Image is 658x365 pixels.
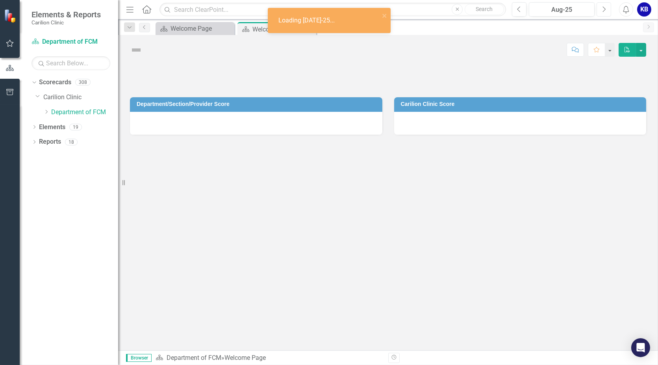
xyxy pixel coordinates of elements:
[130,44,143,56] img: Not Defined
[159,3,506,17] input: Search ClearPoint...
[224,354,266,361] div: Welcome Page
[39,78,71,87] a: Scorecards
[252,24,314,34] div: Welcome Page
[32,10,101,19] span: Elements & Reports
[167,354,221,361] a: Department of FCM
[156,354,382,363] div: »
[43,93,118,102] a: Carilion Clinic
[382,11,387,20] button: close
[75,79,91,86] div: 308
[39,123,65,132] a: Elements
[631,338,650,357] div: Open Intercom Messenger
[476,6,493,12] span: Search
[401,101,643,107] h3: Carilion Clinic Score
[278,16,337,25] div: Loading [DATE]-25...
[158,24,232,33] a: Welcome Page
[69,124,82,130] div: 19
[171,24,232,33] div: Welcome Page
[65,139,78,145] div: 18
[32,19,101,26] small: Carilion Clinic
[4,9,18,23] img: ClearPoint Strategy
[465,4,504,15] button: Search
[32,37,110,46] a: Department of FCM
[532,5,592,15] div: Aug-25
[51,108,118,117] a: Department of FCM
[637,2,651,17] button: KB
[32,56,110,70] input: Search Below...
[529,2,595,17] button: Aug-25
[39,137,61,146] a: Reports
[137,101,378,107] h3: Department/Section/Provider Score
[126,354,152,362] span: Browser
